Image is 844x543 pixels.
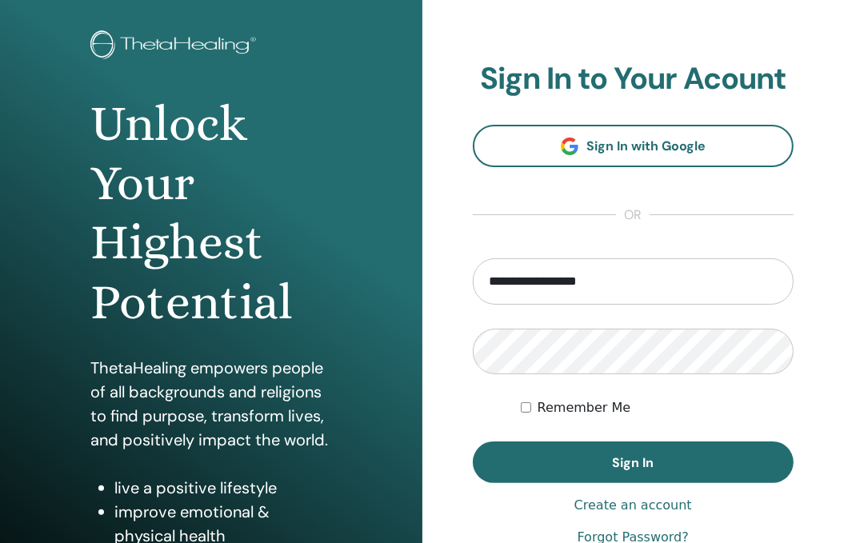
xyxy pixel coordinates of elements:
label: Remember Me [538,398,631,417]
a: Sign In with Google [473,125,794,167]
span: or [616,206,650,225]
h1: Unlock Your Highest Potential [90,94,332,333]
span: Sign In with Google [586,138,706,154]
button: Sign In [473,441,794,483]
h2: Sign In to Your Acount [473,61,794,98]
div: Keep me authenticated indefinitely or until I manually logout [521,398,794,417]
span: Sign In [612,454,654,471]
a: Create an account [574,496,692,515]
p: ThetaHealing empowers people of all backgrounds and religions to find purpose, transform lives, a... [90,356,332,452]
li: live a positive lifestyle [114,476,332,500]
